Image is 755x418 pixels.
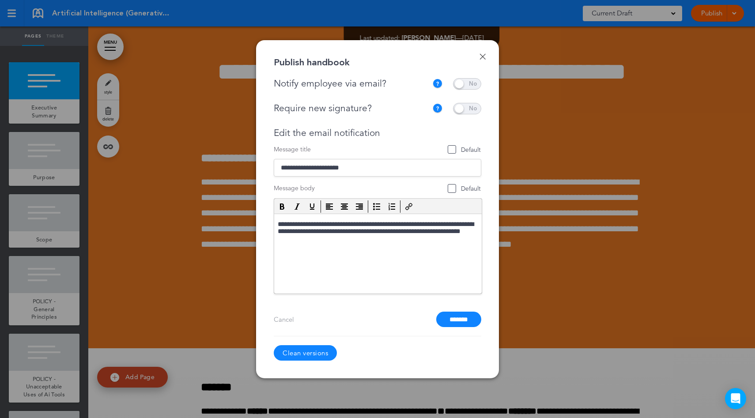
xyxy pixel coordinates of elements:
[274,345,337,361] a: Clean versions
[274,78,432,89] div: Notify employee via email?
[352,200,366,213] div: Align right
[432,103,443,114] img: tooltip_icon.svg
[274,214,482,294] iframe: Rich Text Area. Press ALT-F9 for menu. Press ALT-F10 for toolbar. Press ALT-0 for help
[385,200,399,213] div: Numbered list
[274,58,350,67] div: Publish handbook
[274,145,311,154] span: Message title
[322,200,336,213] div: Align left
[305,200,319,213] div: Underline
[274,128,481,139] div: Edit the email notification
[725,388,746,409] div: Open Intercom Messenger
[275,200,289,213] div: Bold
[370,200,384,213] div: Bullet list
[337,200,351,213] div: Align center
[274,315,294,324] a: Cancel
[402,200,416,213] div: Insert/edit link
[274,184,315,192] span: Message body
[432,79,443,89] img: tooltip_icon.svg
[448,185,481,193] span: Default
[290,200,304,213] div: Italic
[274,103,428,114] div: Require new signature?
[479,53,486,60] a: Done
[448,146,481,154] span: Default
